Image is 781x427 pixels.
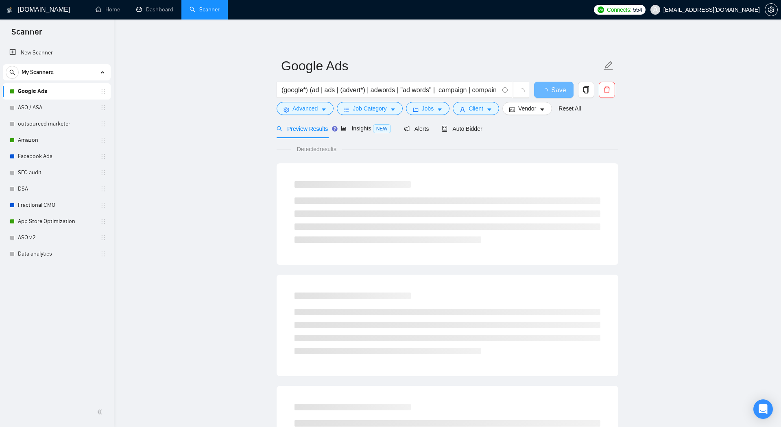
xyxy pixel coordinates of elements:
img: upwork-logo.png [598,7,604,13]
button: search [6,66,19,79]
span: folder [413,106,419,113]
span: edit [603,61,614,71]
span: holder [100,251,107,257]
div: Open Intercom Messenger [753,399,773,419]
button: delete [599,82,615,98]
span: holder [100,153,107,160]
span: NEW [373,124,391,133]
span: My Scanners [22,64,54,80]
span: holder [100,121,107,127]
span: robot [442,126,447,132]
a: Amazon [18,132,95,148]
span: Insights [341,125,390,132]
a: Reset All [558,104,581,113]
a: ASO / ASA [18,100,95,116]
span: delete [599,86,615,93]
span: search [277,126,282,132]
span: setting [765,7,777,13]
a: searchScanner [190,6,220,13]
input: Scanner name... [281,56,602,76]
span: Advanced [292,104,318,113]
span: info-circle [502,87,508,93]
span: holder [100,169,107,176]
span: holder [100,202,107,208]
a: App Store Optimization [18,213,95,230]
span: double-left [97,408,105,416]
span: caret-down [321,106,327,113]
button: folderJobscaret-down [406,102,450,115]
span: setting [284,106,289,113]
span: holder [100,218,107,225]
span: caret-down [390,106,396,113]
span: Alerts [404,126,429,132]
button: Save [534,82,574,98]
button: copy [578,82,594,98]
span: user [460,106,465,113]
button: settingAdvancedcaret-down [277,102,334,115]
span: copy [578,86,594,93]
span: holder [100,234,107,241]
span: user [652,7,658,13]
li: New Scanner [3,45,111,61]
span: Vendor [518,104,536,113]
span: loading [517,88,525,95]
button: userClientcaret-down [453,102,499,115]
div: Tooltip anchor [331,125,338,132]
span: Detected results [291,145,342,154]
span: Client [469,104,483,113]
span: Job Category [353,104,386,113]
img: logo [7,4,13,17]
input: Search Freelance Jobs... [281,85,499,95]
span: Auto Bidder [442,126,482,132]
a: Data analytics [18,246,95,262]
a: SEO audit [18,165,95,181]
span: bars [344,106,349,113]
span: 554 [633,5,642,14]
span: holder [100,104,107,111]
button: barsJob Categorycaret-down [337,102,402,115]
a: DSA [18,181,95,197]
a: Fractional CMO [18,197,95,213]
span: Jobs [422,104,434,113]
span: Save [551,85,566,95]
span: caret-down [486,106,492,113]
a: homeHome [96,6,120,13]
span: search [6,69,18,75]
span: caret-down [437,106,443,113]
li: My Scanners [3,64,111,262]
button: setting [765,3,778,16]
span: Preview Results [277,126,328,132]
a: outsourced marketer [18,116,95,132]
a: New Scanner [9,45,104,61]
span: Connects: [607,5,631,14]
button: idcardVendorcaret-down [502,102,552,115]
span: idcard [509,106,515,113]
a: ASO v.2 [18,230,95,246]
span: holder [100,186,107,192]
a: Facebook Ads [18,148,95,165]
a: Google Ads [18,83,95,100]
a: setting [765,7,778,13]
span: caret-down [539,106,545,113]
span: notification [404,126,410,132]
span: holder [100,137,107,143]
a: dashboardDashboard [136,6,173,13]
span: loading [541,88,551,94]
span: holder [100,88,107,95]
span: area-chart [341,126,347,131]
span: Scanner [5,26,48,43]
